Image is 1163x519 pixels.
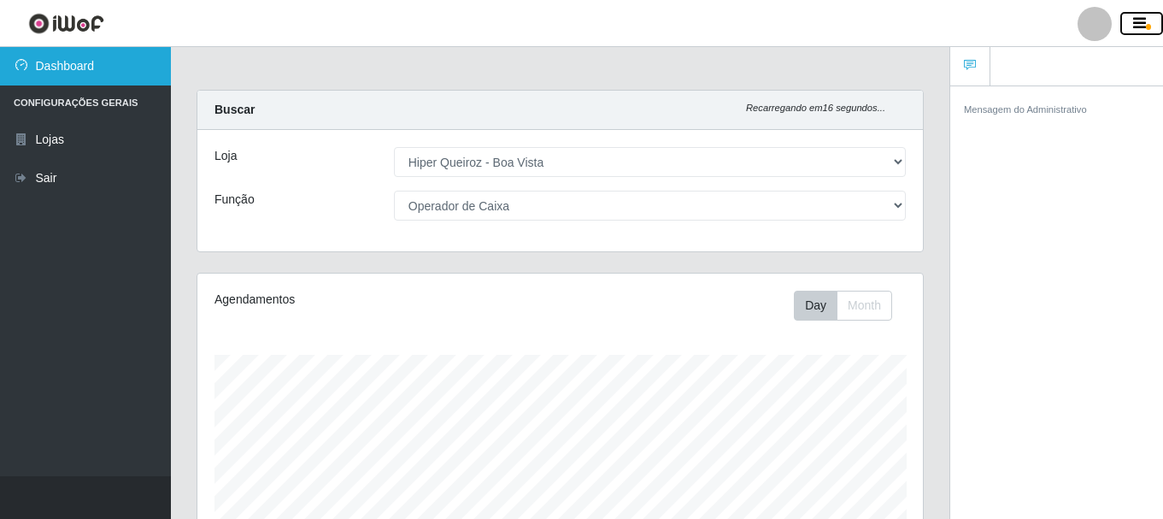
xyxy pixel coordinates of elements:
[837,291,892,321] button: Month
[794,291,892,321] div: First group
[28,13,104,34] img: CoreUI Logo
[214,291,488,309] div: Agendamentos
[214,103,255,116] strong: Buscar
[746,103,885,113] i: Recarregando em 16 segundos...
[214,191,255,209] label: Função
[964,104,1087,115] small: Mensagem do Administrativo
[794,291,906,321] div: Toolbar with button groups
[214,147,237,165] label: Loja
[794,291,837,321] button: Day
